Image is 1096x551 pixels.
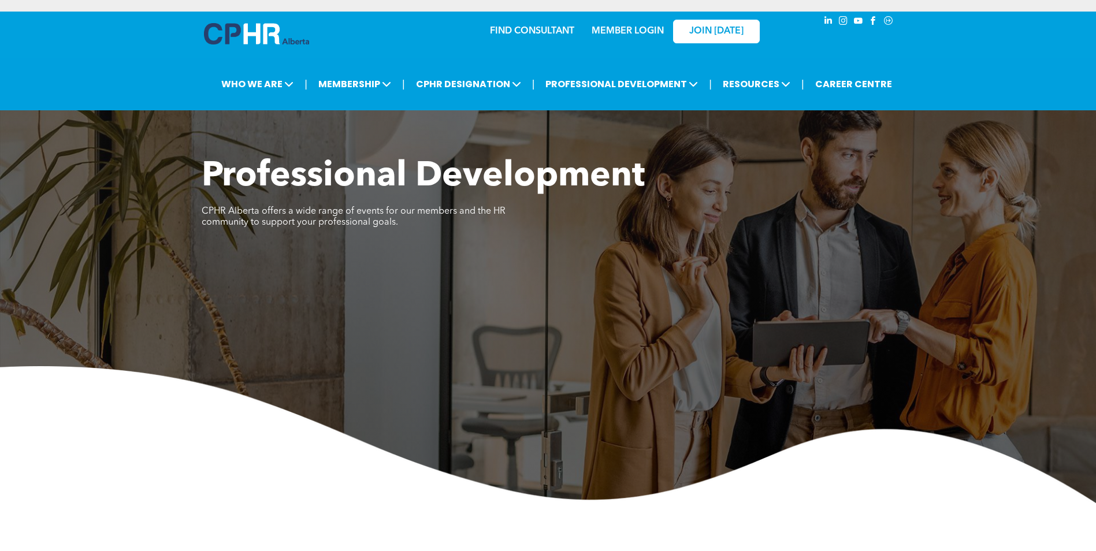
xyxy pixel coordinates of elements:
span: WHO WE ARE [218,73,297,95]
a: FIND CONSULTANT [490,27,574,36]
span: CPHR DESIGNATION [413,73,525,95]
li: | [304,72,307,96]
span: Professional Development [202,159,645,194]
a: instagram [837,14,850,30]
img: A blue and white logo for cp alberta [204,23,309,44]
a: facebook [867,14,880,30]
a: youtube [852,14,865,30]
span: CPHR Alberta offers a wide range of events for our members and the HR community to support your p... [202,207,506,227]
a: Social network [882,14,895,30]
a: linkedin [822,14,835,30]
a: MEMBER LOGIN [592,27,664,36]
span: PROFESSIONAL DEVELOPMENT [542,73,701,95]
span: JOIN [DATE] [689,26,744,37]
li: | [801,72,804,96]
span: MEMBERSHIP [315,73,395,95]
a: JOIN [DATE] [673,20,760,43]
li: | [402,72,405,96]
a: CAREER CENTRE [812,73,896,95]
li: | [709,72,712,96]
span: RESOURCES [719,73,794,95]
li: | [532,72,535,96]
